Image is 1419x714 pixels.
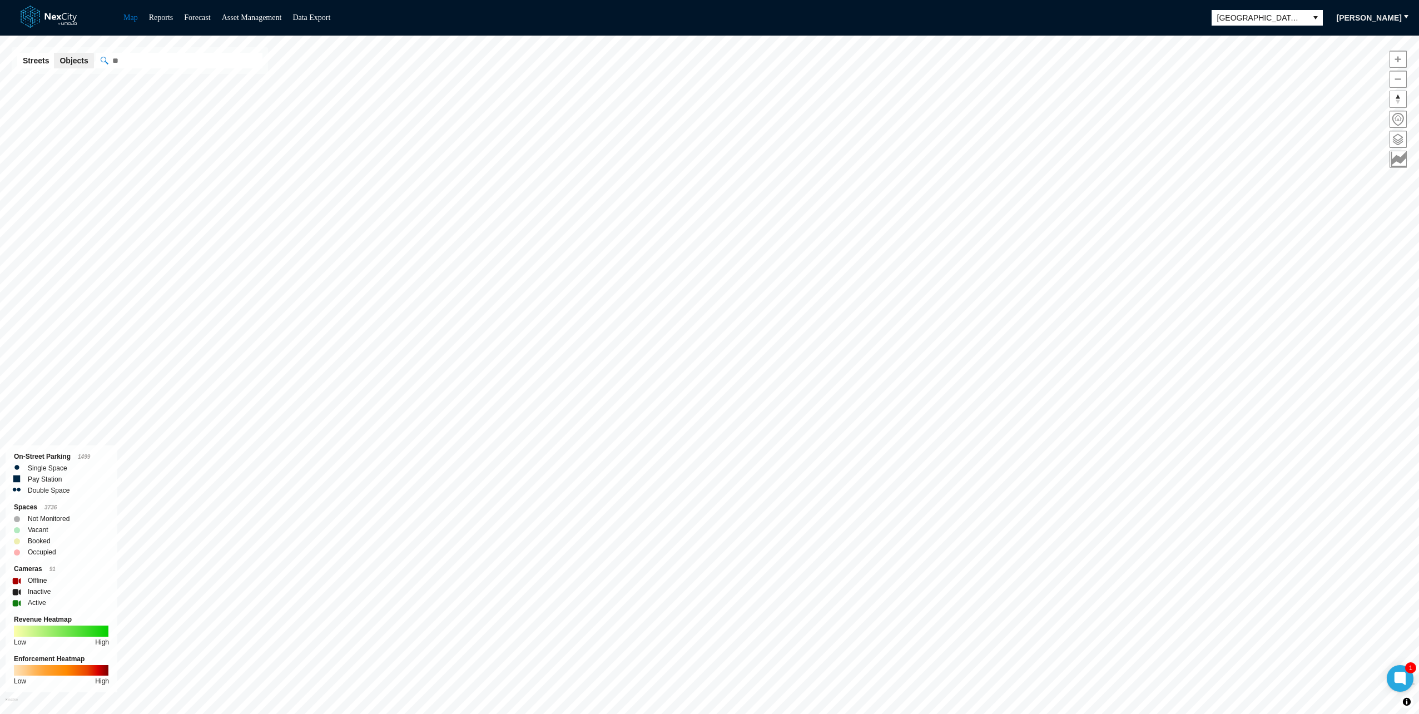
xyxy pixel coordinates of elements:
[28,474,62,485] label: Pay Station
[1217,12,1303,23] span: [GEOGRAPHIC_DATA][PERSON_NAME]
[95,676,109,687] div: High
[28,586,51,597] label: Inactive
[28,513,70,524] label: Not Monitored
[14,626,108,636] img: revenue
[14,676,26,687] div: Low
[14,665,108,676] img: enforcement
[95,637,109,648] div: High
[149,13,173,22] a: Reports
[14,451,109,463] div: On-Street Parking
[1405,662,1416,673] div: 1
[14,502,109,513] div: Spaces
[1390,111,1407,128] button: Home
[23,55,49,66] span: Streets
[1390,71,1406,87] span: Zoom out
[44,504,57,510] span: 3736
[1390,91,1406,107] span: Reset bearing to north
[1390,131,1407,148] button: Layers management
[14,563,109,575] div: Cameras
[1390,71,1407,88] button: Zoom out
[222,13,282,22] a: Asset Management
[1308,10,1323,26] button: select
[1329,9,1409,27] button: [PERSON_NAME]
[54,53,93,68] button: Objects
[28,535,51,547] label: Booked
[14,637,26,648] div: Low
[14,653,109,665] div: Enforcement Heatmap
[1337,12,1402,23] span: [PERSON_NAME]
[184,13,210,22] a: Forecast
[28,597,46,608] label: Active
[28,524,48,535] label: Vacant
[1390,51,1407,68] button: Zoom in
[1390,51,1406,67] span: Zoom in
[28,547,56,558] label: Occupied
[28,485,70,496] label: Double Space
[17,53,54,68] button: Streets
[49,566,56,572] span: 91
[123,13,138,22] a: Map
[1403,696,1410,708] span: Toggle attribution
[28,463,67,474] label: Single Space
[78,454,90,460] span: 1499
[292,13,330,22] a: Data Export
[14,614,109,625] div: Revenue Heatmap
[1390,151,1407,168] button: Key metrics
[28,575,47,586] label: Offline
[1390,91,1407,108] button: Reset bearing to north
[59,55,88,66] span: Objects
[5,698,18,711] a: Mapbox homepage
[1400,695,1413,708] button: Toggle attribution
